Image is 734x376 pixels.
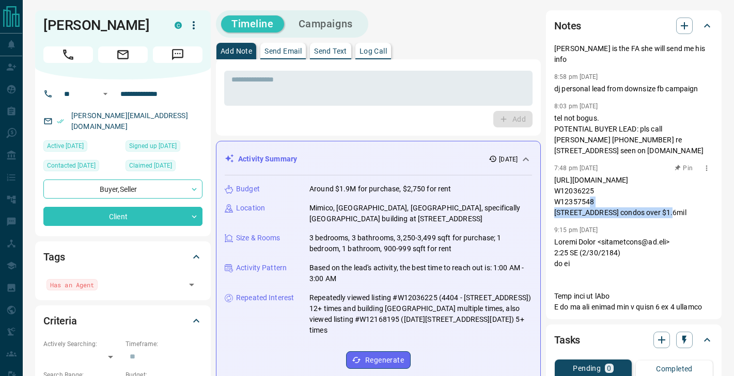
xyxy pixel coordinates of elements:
[71,111,188,130] a: [PERSON_NAME][EMAIL_ADDRESS][DOMAIN_NAME]
[221,47,252,55] p: Add Note
[43,160,120,174] div: Sat Aug 16 2025
[554,103,598,110] p: 8:03 pm [DATE]
[309,184,451,194] p: Around $1.9M for purchase, $2,750 for rent
[43,179,202,199] div: Buyer , Seller
[554,332,580,348] h2: Tasks
[47,160,96,171] span: Contacted [DATE]
[43,313,77,329] h2: Criteria
[236,263,287,273] p: Activity Pattern
[153,46,202,63] span: Message
[126,339,202,349] p: Timeframe:
[221,15,284,32] button: Timeline
[43,17,159,34] h1: [PERSON_NAME]
[499,155,518,164] p: [DATE]
[43,207,202,226] div: Client
[129,160,172,171] span: Claimed [DATE]
[50,280,94,290] span: Has an Agent
[98,46,148,63] span: Email
[554,226,598,234] p: 9:15 pm [DATE]
[236,203,265,214] p: Location
[236,233,280,243] p: Size & Rooms
[309,292,532,336] p: Repeatedly viewed listing #W12036225 (4404 - [STREET_ADDRESS]) 12+ times and building [GEOGRAPHIC...
[360,47,387,55] p: Log Call
[129,141,177,151] span: Signed up [DATE]
[346,351,411,369] button: Regenerate
[238,154,297,165] p: Activity Summary
[47,141,84,151] span: Active [DATE]
[43,249,65,265] h2: Tags
[554,328,713,352] div: Tasks
[309,203,532,224] p: Mimico, [GEOGRAPHIC_DATA], [GEOGRAPHIC_DATA], specifically [GEOGRAPHIC_DATA] building at [STREET_...
[175,22,182,29] div: condos.ca
[43,244,202,269] div: Tags
[554,113,713,156] p: tel not bogus. POTENTIAL BUYER LEAD: pls call [PERSON_NAME] [PHONE_NUMBER] re [STREET_ADDRESS] se...
[309,263,532,284] p: Based on the lead's activity, the best time to reach out is: 1:00 AM - 3:00 AM
[184,277,199,292] button: Open
[554,13,713,38] div: Notes
[43,46,93,63] span: Call
[225,150,532,169] div: Activity Summary[DATE]
[126,140,202,155] div: Sat Aug 16 2025
[554,175,713,218] p: [URL][DOMAIN_NAME] W12036225 W12357548 [STREET_ADDRESS] condos over $1.6mil
[554,165,598,172] p: 7:48 pm [DATE]
[288,15,363,32] button: Campaigns
[656,365,693,372] p: Completed
[43,140,120,155] div: Fri Sep 26 2025
[236,184,260,194] p: Budget
[554,18,581,34] h2: Notes
[554,84,713,94] p: dj personal lead from downsize fb campaign
[264,47,302,55] p: Send Email
[554,73,598,80] p: 8:58 pm [DATE]
[43,308,202,333] div: Criteria
[99,88,112,100] button: Open
[314,47,347,55] p: Send Text
[573,365,601,372] p: Pending
[57,118,64,125] svg: Email Verified
[236,292,294,303] p: Repeated Interest
[43,339,120,349] p: Actively Searching:
[309,233,532,254] p: 3 bedrooms, 3 bathrooms, 3,250-3,499 sqft for purchase; 1 bedroom, 1 bathroom, 900-999 sqft for rent
[126,160,202,174] div: Tue Sep 16 2025
[607,365,611,372] p: 0
[669,164,699,173] button: Pin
